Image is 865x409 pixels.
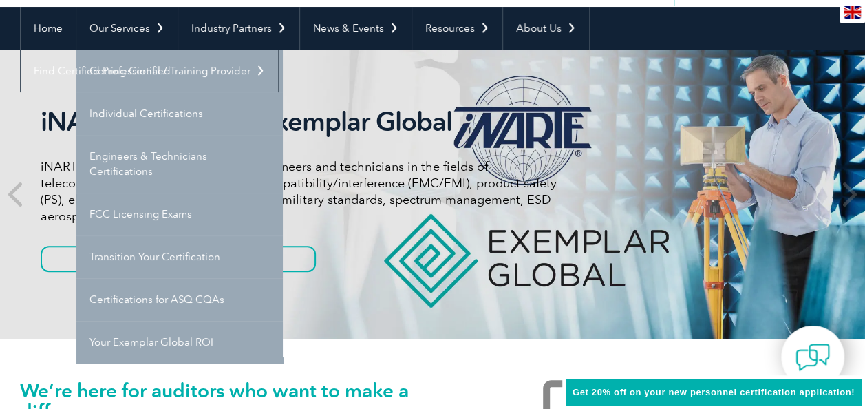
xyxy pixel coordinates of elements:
h2: iNARTE is a Part of Exemplar Global [41,106,557,138]
a: About Us [503,7,589,50]
a: Home [21,7,76,50]
a: Certifications for ASQ CQAs [76,278,283,321]
a: Resources [412,7,502,50]
a: Our Services [76,7,178,50]
p: iNARTE certifications are for qualified engineers and technicians in the fields of telecommunicat... [41,158,557,224]
a: Your Exemplar Global ROI [76,321,283,364]
a: News & Events [300,7,412,50]
a: Industry Partners [178,7,299,50]
a: Engineers & Technicians Certifications [76,135,283,193]
a: Get to know more about iNARTE [41,246,316,272]
a: FCC Licensing Exams [76,193,283,235]
img: contact-chat.png [795,340,830,375]
a: Transition Your Certification [76,235,283,278]
span: Get 20% off on your new personnel certification application! [573,387,855,397]
a: Find Certified Professional / Training Provider [21,50,278,92]
img: en [844,6,861,19]
a: Individual Certifications [76,92,283,135]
